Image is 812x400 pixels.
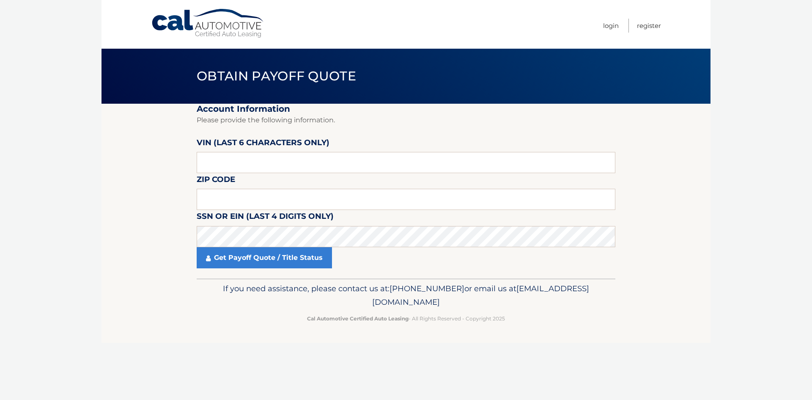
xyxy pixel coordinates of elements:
p: Please provide the following information. [197,114,615,126]
a: Login [603,19,619,33]
a: Get Payoff Quote / Title Status [197,247,332,268]
a: Register [637,19,661,33]
a: Cal Automotive [151,8,265,39]
h2: Account Information [197,104,615,114]
span: [PHONE_NUMBER] [390,284,464,293]
label: Zip Code [197,173,235,189]
p: - All Rights Reserved - Copyright 2025 [202,314,610,323]
label: SSN or EIN (last 4 digits only) [197,210,334,226]
span: Obtain Payoff Quote [197,68,356,84]
label: VIN (last 6 characters only) [197,136,329,152]
p: If you need assistance, please contact us at: or email us at [202,282,610,309]
strong: Cal Automotive Certified Auto Leasing [307,315,409,322]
